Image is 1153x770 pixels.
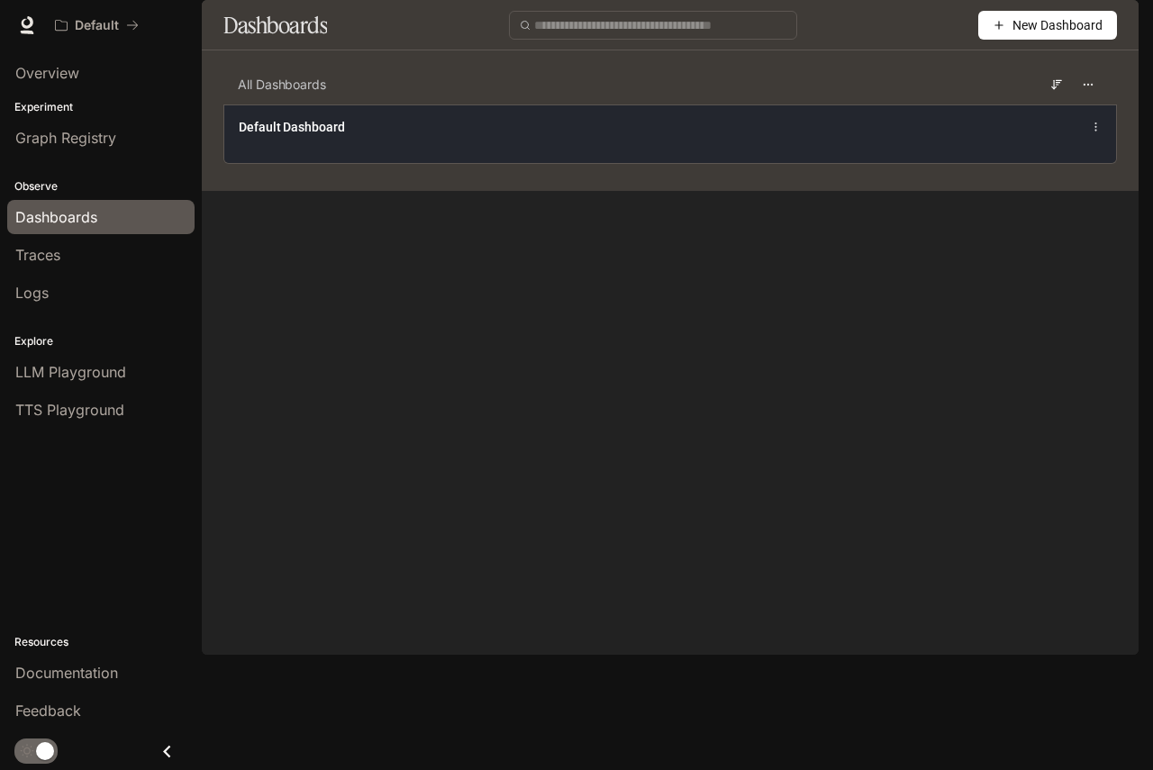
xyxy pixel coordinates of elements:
[47,7,147,43] button: All workspaces
[238,76,326,94] span: All Dashboards
[223,7,327,43] h1: Dashboards
[978,11,1117,40] button: New Dashboard
[239,118,345,136] a: Default Dashboard
[1012,15,1103,35] span: New Dashboard
[75,18,119,33] p: Default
